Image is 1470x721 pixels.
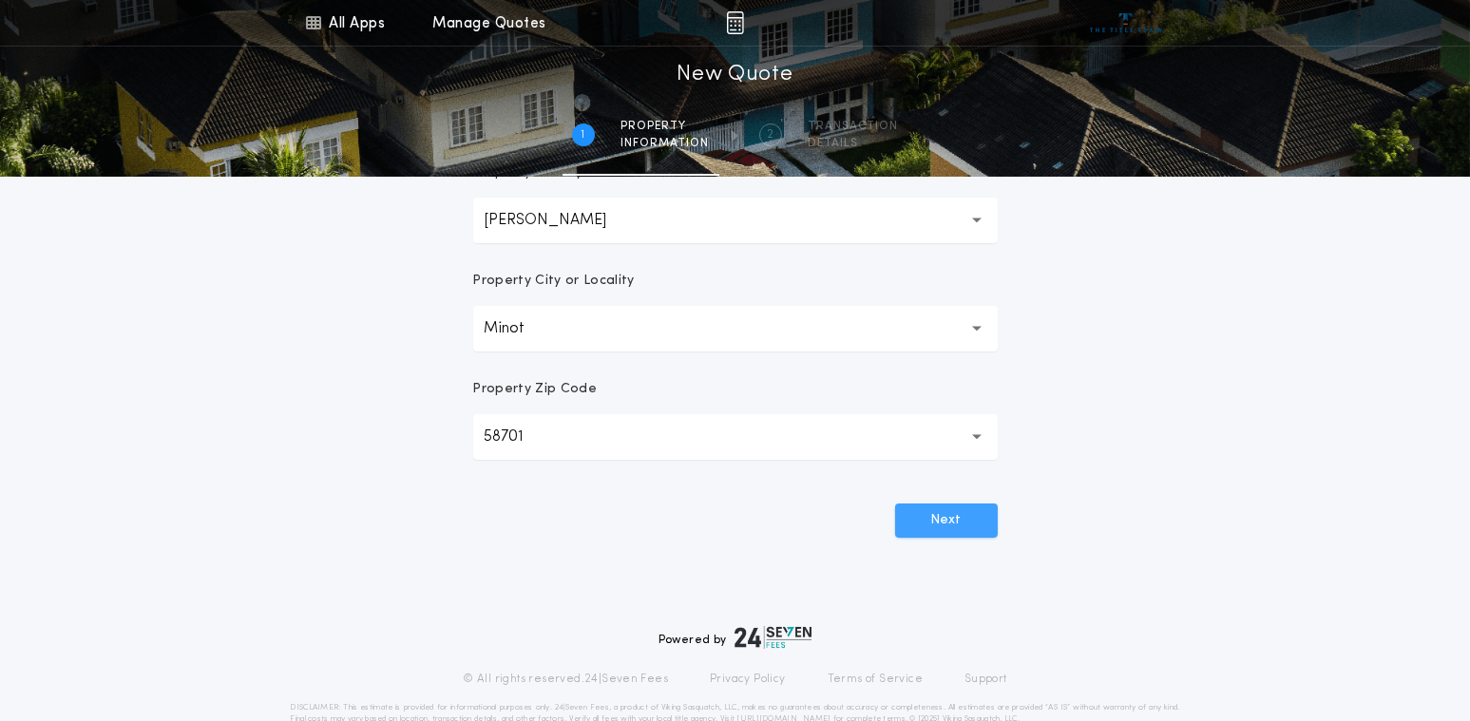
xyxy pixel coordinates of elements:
[485,209,638,232] p: [PERSON_NAME]
[659,626,812,649] div: Powered by
[473,380,597,399] p: Property Zip Code
[809,119,899,134] span: Transaction
[895,503,998,538] button: Next
[964,672,1007,687] a: Support
[726,11,744,34] img: img
[767,127,773,142] h2: 2
[621,119,710,134] span: Property
[828,672,923,687] a: Terms of Service
[710,672,786,687] a: Privacy Policy
[582,127,585,142] h2: 1
[485,317,556,340] p: Minot
[473,306,998,351] button: Minot
[473,272,635,291] p: Property City or Locality
[485,426,555,448] p: 58701
[473,198,998,243] button: [PERSON_NAME]
[677,60,792,90] h1: New Quote
[735,626,812,649] img: logo
[463,672,668,687] p: © All rights reserved. 24|Seven Fees
[621,136,710,151] span: information
[1090,13,1161,32] img: vs-icon
[809,136,899,151] span: details
[473,414,998,460] button: 58701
